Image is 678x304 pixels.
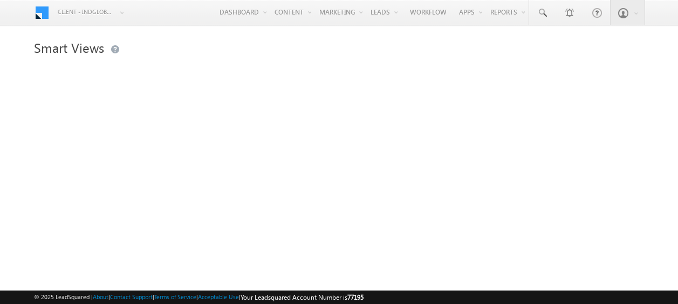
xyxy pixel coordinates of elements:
[198,293,239,300] a: Acceptable Use
[93,293,108,300] a: About
[34,292,364,302] span: © 2025 LeadSquared | | | | |
[58,6,114,17] span: Client - indglobal2 (77195)
[34,39,104,56] span: Smart Views
[110,293,153,300] a: Contact Support
[347,293,364,301] span: 77195
[241,293,364,301] span: Your Leadsquared Account Number is
[154,293,196,300] a: Terms of Service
